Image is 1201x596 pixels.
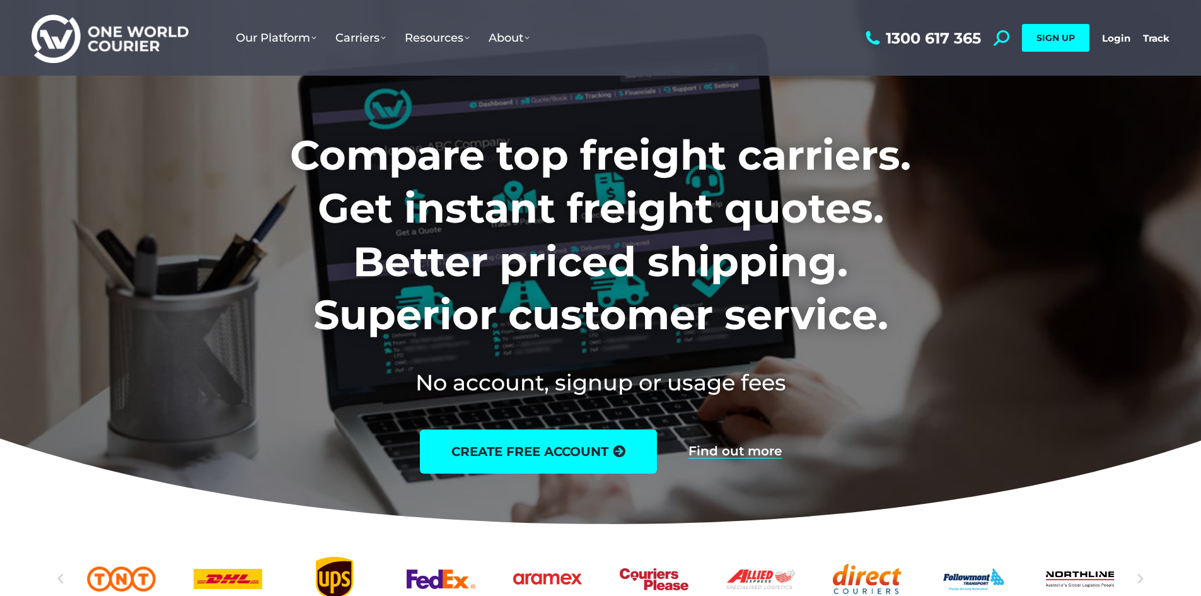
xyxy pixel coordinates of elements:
span: Our Platform [236,31,316,45]
span: About [489,31,530,45]
h1: Compare top freight carriers. Get instant freight quotes. Better priced shipping. Superior custom... [207,129,994,342]
a: Carriers [326,18,395,57]
a: 1300 617 365 [862,30,981,46]
a: About [479,18,539,57]
span: SIGN UP [1036,32,1075,44]
img: One World Courier [32,13,189,64]
h2: No account, signup or usage fees [207,367,994,398]
a: create free account [420,429,657,474]
span: Resources [405,31,470,45]
a: Our Platform [226,18,326,57]
span: Carriers [335,31,386,45]
a: Find out more [688,445,782,459]
a: Login [1102,32,1130,44]
a: Track [1143,32,1169,44]
a: Resources [395,18,479,57]
a: SIGN UP [1022,24,1089,52]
